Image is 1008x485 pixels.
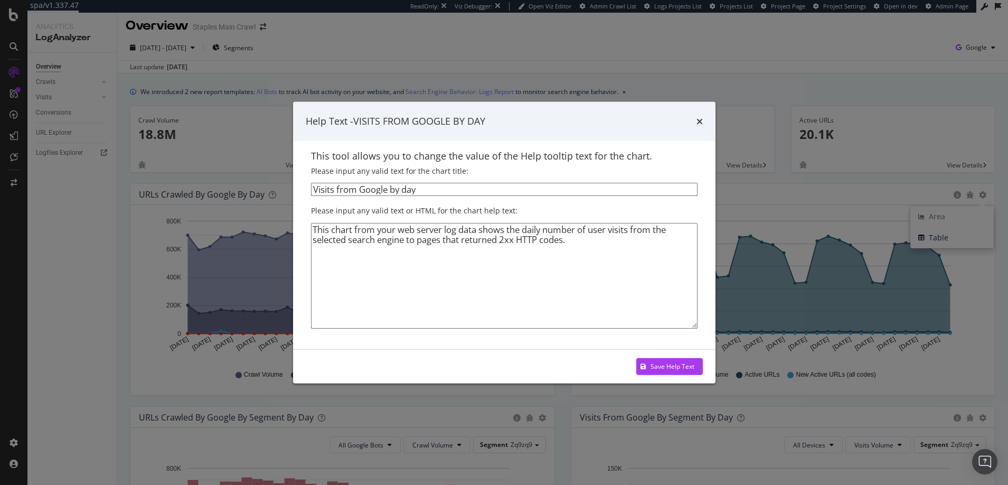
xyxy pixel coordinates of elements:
[311,166,698,174] h5: Please input any valid text for the chart title:
[311,222,698,328] textarea: This chart from your web server log data shows the daily number of user visits from the selected ...
[636,358,703,375] button: Save Help Text
[306,115,485,128] div: Help Text -
[311,151,698,161] h4: This tool allows you to change the value of the Help tooltip text for the chart.
[293,102,715,384] div: modal
[311,207,698,214] h5: Please input any valid text or HTML for the chart help text:
[972,449,997,474] div: Open Intercom Messenger
[651,362,694,371] div: Save Help Text
[696,115,703,128] div: times
[353,115,485,127] span: VISITS FROM GOOGLE BY DAY
[311,183,698,196] input: No title has been specified for this chart.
